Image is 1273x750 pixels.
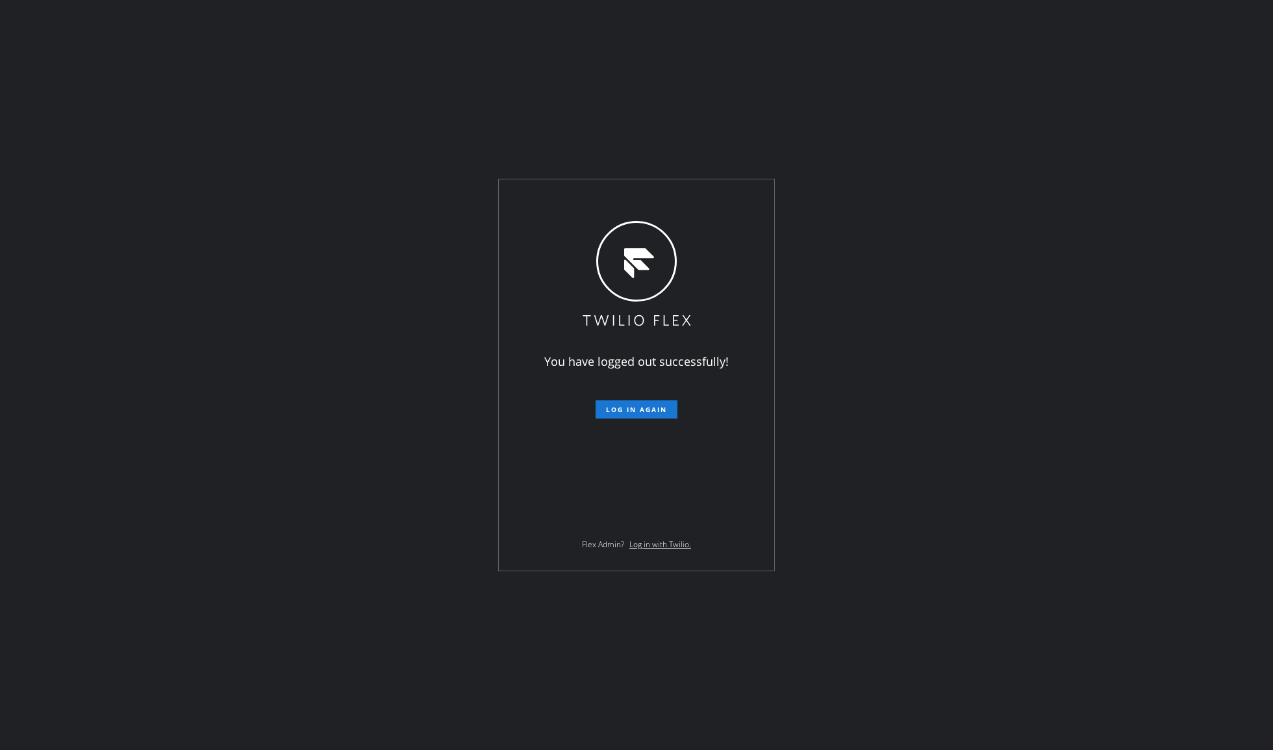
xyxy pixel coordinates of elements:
span: You have logged out successfully! [544,354,729,369]
span: Flex Admin? [582,539,624,550]
button: Log in again [596,400,677,419]
span: Log in again [606,405,667,414]
a: Log in with Twilio. [629,539,691,550]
